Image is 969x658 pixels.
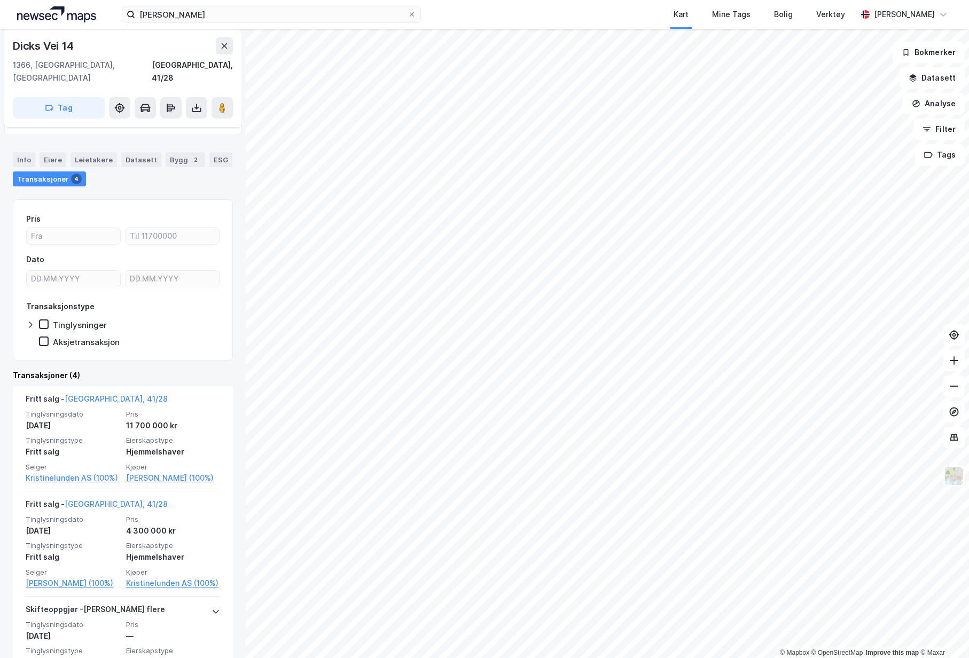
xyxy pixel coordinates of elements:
[126,419,220,432] div: 11 700 000 kr
[190,154,201,165] div: 2
[26,541,120,550] span: Tinglysningstype
[17,6,96,22] img: logo.a4113a55bc3d86da70a041830d287a7e.svg
[13,59,152,84] div: 1366, [GEOGRAPHIC_DATA], [GEOGRAPHIC_DATA]
[40,152,66,167] div: Eiere
[26,568,120,577] span: Selger
[126,515,220,524] span: Pris
[27,271,120,287] input: DD.MM.YYYY
[26,419,120,432] div: [DATE]
[866,649,919,656] a: Improve this map
[53,320,107,330] div: Tinglysninger
[166,152,205,167] div: Bygg
[65,394,168,403] a: [GEOGRAPHIC_DATA], 41/28
[774,8,793,21] div: Bolig
[13,37,76,54] div: Dicks Vei 14
[913,119,965,140] button: Filter
[126,646,220,655] span: Eierskapstype
[126,541,220,550] span: Eierskapstype
[903,93,965,114] button: Analyse
[121,152,161,167] div: Datasett
[26,472,120,484] a: Kristinelunden AS (100%)
[26,300,95,313] div: Transaksjonstype
[126,436,220,445] span: Eierskapstype
[874,8,935,21] div: [PERSON_NAME]
[126,620,220,629] span: Pris
[126,568,220,577] span: Kjøper
[26,436,120,445] span: Tinglysningstype
[209,152,232,167] div: ESG
[26,620,120,629] span: Tinglysningsdato
[916,607,969,658] iframe: Chat Widget
[26,463,120,472] span: Selger
[780,649,809,656] a: Mapbox
[26,646,120,655] span: Tinglysningstype
[915,144,965,166] button: Tags
[135,6,408,22] input: Søk på adresse, matrikkel, gårdeiere, leietakere eller personer
[126,271,219,287] input: DD.MM.YYYY
[712,8,751,21] div: Mine Tags
[53,337,120,347] div: Aksjetransaksjon
[26,393,168,410] div: Fritt salg -
[126,463,220,472] span: Kjøper
[674,8,689,21] div: Kart
[13,369,233,382] div: Transaksjoner (4)
[816,8,845,21] div: Verktøy
[126,577,220,590] a: Kristinelunden AS (100%)
[152,59,233,84] div: [GEOGRAPHIC_DATA], 41/28
[126,524,220,537] div: 4 300 000 kr
[126,410,220,419] span: Pris
[71,152,117,167] div: Leietakere
[26,524,120,537] div: [DATE]
[900,67,965,89] button: Datasett
[26,410,120,419] span: Tinglysningsdato
[71,174,82,184] div: 4
[126,630,220,643] div: —
[126,472,220,484] a: [PERSON_NAME] (100%)
[944,466,964,486] img: Z
[26,515,120,524] span: Tinglysningsdato
[893,42,965,63] button: Bokmerker
[13,152,35,167] div: Info
[26,551,120,563] div: Fritt salg
[811,649,863,656] a: OpenStreetMap
[26,253,44,266] div: Dato
[26,630,120,643] div: [DATE]
[26,603,165,620] div: Skifteoppgjør - [PERSON_NAME] flere
[126,445,220,458] div: Hjemmelshaver
[13,171,86,186] div: Transaksjoner
[65,499,168,508] a: [GEOGRAPHIC_DATA], 41/28
[126,551,220,563] div: Hjemmelshaver
[26,577,120,590] a: [PERSON_NAME] (100%)
[26,213,41,225] div: Pris
[27,228,120,244] input: Fra
[13,97,105,119] button: Tag
[126,228,219,244] input: Til 11700000
[26,498,168,515] div: Fritt salg -
[26,445,120,458] div: Fritt salg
